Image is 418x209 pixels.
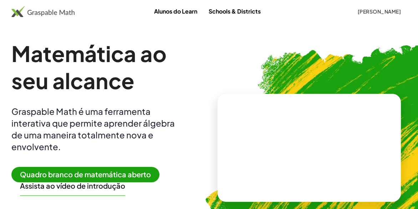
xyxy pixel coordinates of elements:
[357,8,401,15] font: [PERSON_NAME]
[20,181,125,190] button: Assista ao vídeo de introdução
[11,171,165,179] a: Quadro branco de matemática aberto
[11,106,183,153] div: Graspable Math é uma ferramenta interativa que permite aprender álgebra de uma maneira totalmente...
[148,5,203,18] a: Alunos do Learn
[352,5,407,18] button: [PERSON_NAME]
[256,121,363,174] video: What is this? This is dynamic math notation. Dynamic math notation plays a central role in how Gr...
[11,167,159,182] span: Quadro branco de matemática aberto
[11,40,206,94] h1: Matemática ao seu alcance
[203,5,266,18] a: Schools & Districts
